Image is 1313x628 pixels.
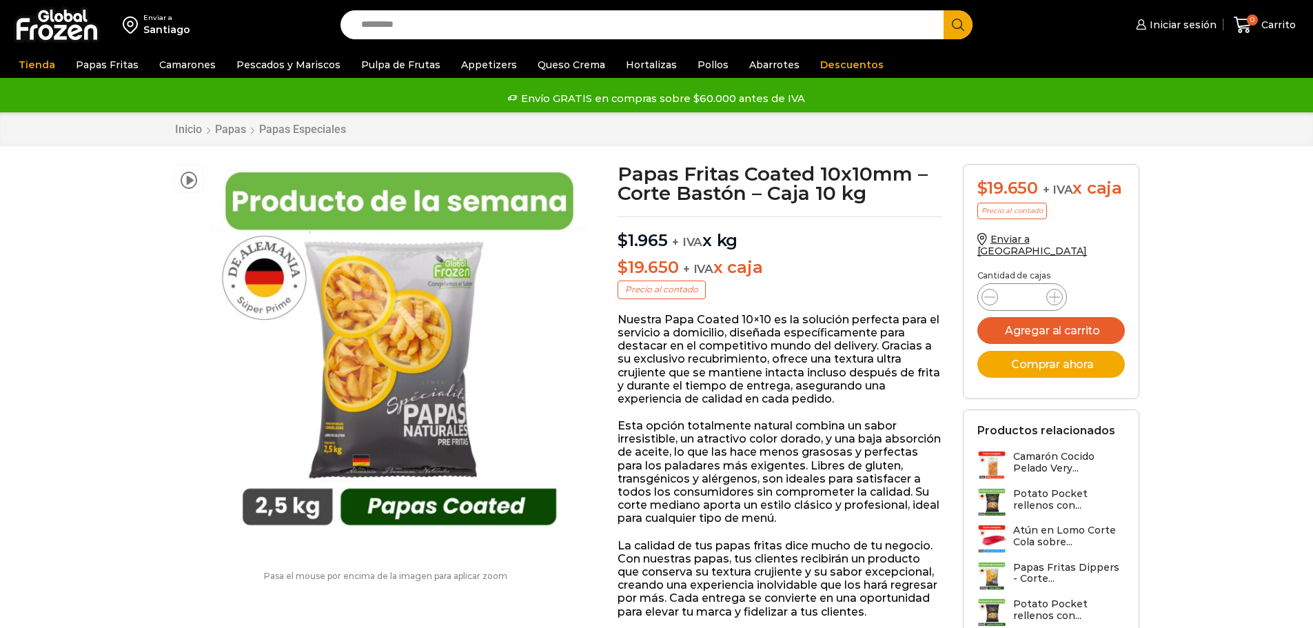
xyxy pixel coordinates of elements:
[1043,183,1073,196] span: + IVA
[977,598,1125,628] a: Potato Pocket rellenos con...
[230,52,347,78] a: Pescados y Mariscos
[691,52,735,78] a: Pollos
[618,230,668,250] bdi: 1.965
[174,123,347,136] nav: Breadcrumb
[1009,287,1035,307] input: Product quantity
[977,179,1125,199] div: x caja
[618,419,942,525] p: Esta opción totalmente natural combina un sabor irresistible, un atractivo color dorado, y una ba...
[618,313,942,405] p: Nuestra Papa Coated 10×10 es la solución perfecta para el servicio a domicilio, diseñada específi...
[977,271,1125,281] p: Cantidad de cajas
[214,123,247,136] a: Papas
[944,10,973,39] button: Search button
[618,539,942,618] p: La calidad de tus papas fritas dice mucho de tu negocio. Con nuestras papas, tus clientes recibir...
[977,178,988,198] span: $
[977,317,1125,344] button: Agregar al carrito
[1013,598,1125,622] h3: Potato Pocket rellenos con...
[977,203,1047,219] p: Precio al contado
[1247,14,1258,26] span: 0
[69,52,145,78] a: Papas Fritas
[1132,11,1217,39] a: Iniciar sesión
[152,52,223,78] a: Camarones
[619,52,684,78] a: Hortalizas
[683,262,713,276] span: + IVA
[977,351,1125,378] button: Comprar ahora
[618,164,942,203] h1: Papas Fritas Coated 10x10mm – Corte Bastón – Caja 10 kg
[618,230,628,250] span: $
[1013,488,1125,511] h3: Potato Pocket rellenos con...
[258,123,347,136] a: Papas Especiales
[618,281,706,298] p: Precio al contado
[1146,18,1217,32] span: Iniciar sesión
[174,123,203,136] a: Inicio
[618,257,678,277] bdi: 19.650
[143,23,190,37] div: Santiago
[210,164,589,543] img: coated
[977,233,1088,257] a: Enviar a [GEOGRAPHIC_DATA]
[618,216,942,251] p: x kg
[813,52,890,78] a: Descuentos
[977,525,1125,554] a: Atún en Lomo Corte Cola sobre...
[531,52,612,78] a: Queso Crema
[1013,525,1125,548] h3: Atún en Lomo Corte Cola sobre...
[977,178,1038,198] bdi: 19.650
[672,235,702,249] span: + IVA
[618,258,942,278] p: x caja
[123,13,143,37] img: address-field-icon.svg
[174,571,598,581] p: Pasa el mouse por encima de la imagen para aplicar zoom
[1258,18,1296,32] span: Carrito
[977,451,1125,480] a: Camarón Cocido Pelado Very...
[977,488,1125,518] a: Potato Pocket rellenos con...
[143,13,190,23] div: Enviar a
[1013,451,1125,474] h3: Camarón Cocido Pelado Very...
[454,52,524,78] a: Appetizers
[977,562,1125,591] a: Papas Fritas Dippers - Corte...
[354,52,447,78] a: Pulpa de Frutas
[12,52,62,78] a: Tienda
[742,52,806,78] a: Abarrotes
[1230,9,1299,41] a: 0 Carrito
[977,424,1115,437] h2: Productos relacionados
[1013,562,1125,585] h3: Papas Fritas Dippers - Corte...
[618,257,628,277] span: $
